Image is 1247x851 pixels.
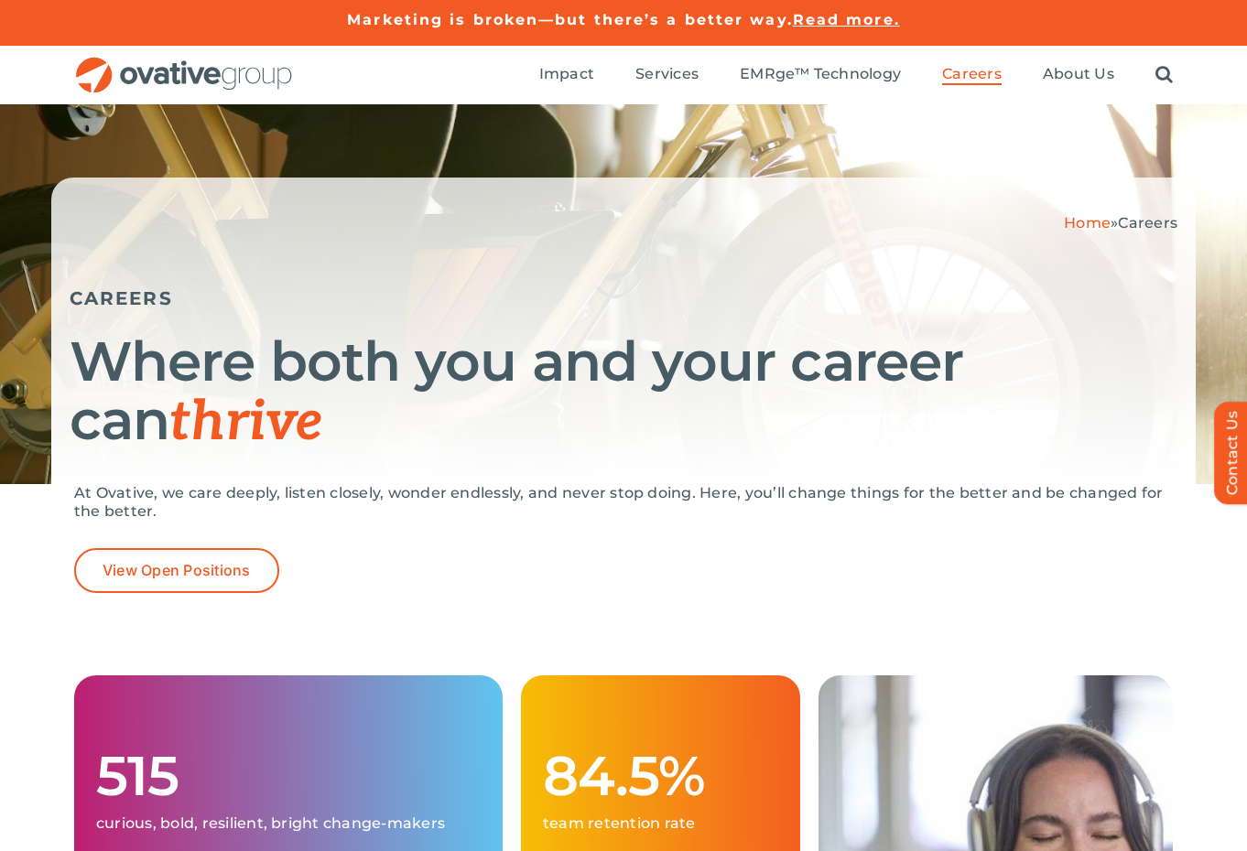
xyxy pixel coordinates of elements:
[1155,65,1173,85] a: Search
[74,548,279,593] a: View Open Positions
[740,65,901,83] span: EMRge™ Technology
[1043,65,1114,83] span: About Us
[942,65,1002,83] span: Careers
[169,390,322,456] span: thrive
[96,814,481,833] p: curious, bold, resilient, bright change-makers
[539,65,594,83] span: Impact
[70,332,1177,452] h1: Where both you and your career can
[96,747,481,805] h1: 515
[635,65,699,83] span: Services
[70,287,1177,309] h5: CAREERS
[1064,214,1111,232] a: Home
[103,562,251,579] span: View Open Positions
[1118,214,1177,232] span: Careers
[543,814,778,833] p: team retention rate
[1043,65,1114,85] a: About Us
[942,65,1002,85] a: Careers
[740,65,901,85] a: EMRge™ Technology
[347,11,793,28] a: Marketing is broken—but there’s a better way.
[539,46,1173,104] nav: Menu
[74,55,294,72] a: OG_Full_horizontal_RGB
[74,484,1173,521] p: At Ovative, we care deeply, listen closely, wonder endlessly, and never stop doing. Here, you’ll ...
[539,65,594,85] a: Impact
[543,747,778,805] h1: 84.5%
[1064,214,1177,232] span: »
[635,65,699,85] a: Services
[793,11,900,28] a: Read more.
